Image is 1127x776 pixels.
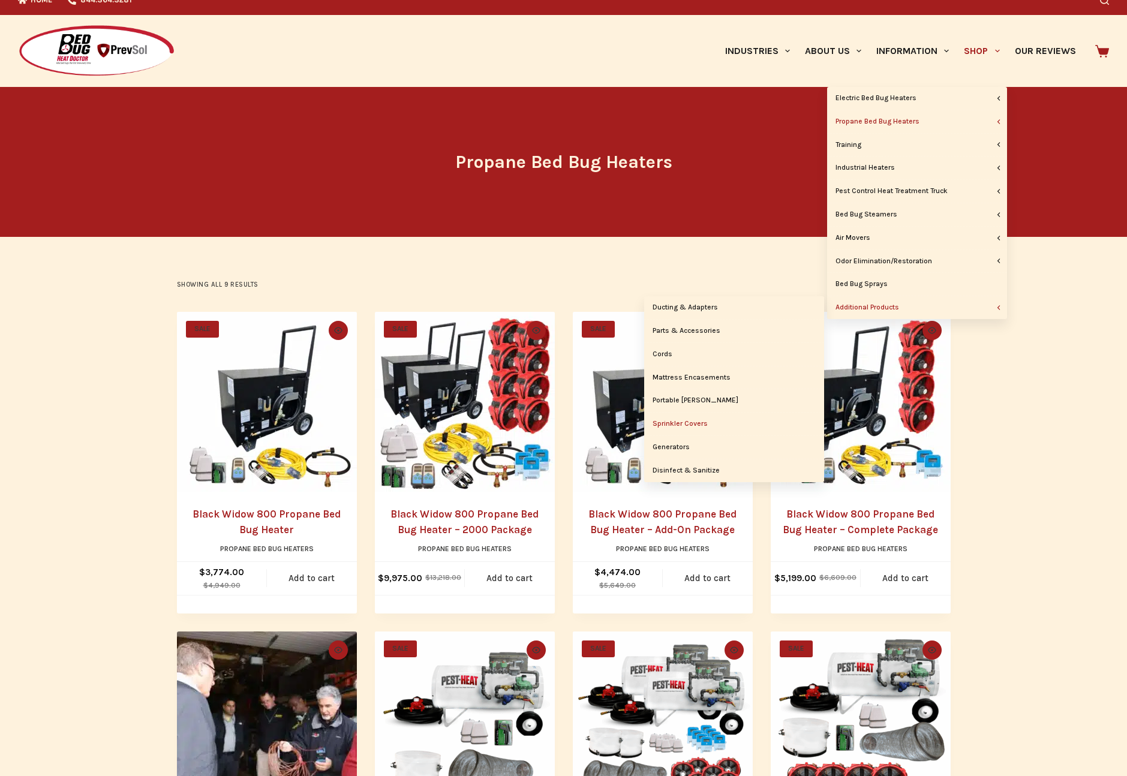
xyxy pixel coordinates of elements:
bdi: 4,949.00 [203,581,241,589]
bdi: 3,774.00 [199,567,244,578]
button: Quick view toggle [527,640,546,660]
span: SALE [582,640,615,657]
button: Quick view toggle [527,321,546,340]
a: Parts & Accessories [644,320,824,342]
span: SALE [186,321,219,338]
a: Cords [644,343,824,366]
a: Add to cart: “Black Widow 800 Propane Bed Bug Heater” [267,562,357,595]
a: Our Reviews [1007,15,1083,87]
bdi: 4,474.00 [594,567,641,578]
bdi: 13,218.00 [425,573,461,582]
a: Add to cart: “Black Widow 800 Propane Bed Bug Heater - 2000 Package” [465,562,555,595]
a: Information [869,15,957,87]
bdi: 5,199.00 [774,573,816,583]
a: Generators [644,436,824,459]
a: Propane Bed Bug Heaters [814,545,907,553]
a: Training [827,134,1007,157]
span: $ [378,573,384,583]
a: Pest Control Heat Treatment Truck [827,180,1007,203]
bdi: 9,975.00 [378,573,422,583]
a: Add to cart: “Black Widow 800 Propane Bed Bug Heater - Add-On Package” [663,562,753,595]
span: $ [819,573,824,582]
a: Ducting & Adapters [644,296,824,319]
a: Portable [PERSON_NAME] [644,389,824,412]
button: Quick view toggle [725,640,744,660]
a: Black Widow 800 Propane Bed Bug Heater – Add-On Package [588,508,737,536]
span: $ [594,567,600,578]
a: About Us [797,15,868,87]
a: Black Widow 800 Propane Bed Bug Heater [177,312,357,492]
a: Propane Bed Bug Heaters [418,545,512,553]
span: SALE [384,640,417,657]
span: $ [425,573,430,582]
img: Prevsol/Bed Bug Heat Doctor [18,25,175,78]
a: Propane Bed Bug Heaters [827,110,1007,133]
a: Add to cart: “Black Widow 800 Propane Bed Bug Heater - Complete Package” [861,562,951,595]
bdi: 6,609.00 [819,573,856,582]
span: $ [199,567,205,578]
a: Industries [717,15,797,87]
span: SALE [582,321,615,338]
a: Black Widow 800 Propane Bed Bug Heater - 2000 Package [375,312,555,492]
a: Black Widow 800 Propane Bed Bug Heater – Complete Package [783,508,938,536]
a: Industrial Heaters [827,157,1007,179]
a: Sprinkler Covers [644,413,824,435]
a: Additional Products [827,296,1007,319]
button: Quick view toggle [922,321,942,340]
button: Quick view toggle [329,640,348,660]
bdi: 5,649.00 [599,581,636,589]
span: SALE [384,321,417,338]
button: Open LiveChat chat widget [10,5,46,41]
a: Propane Bed Bug Heaters [220,545,314,553]
a: Black Widow 800 Propane Bed Bug Heater - Add-On Package [573,312,753,492]
a: Black Widow 800 Propane Bed Bug Heater - Complete Package [771,312,951,492]
a: Disinfect & Sanitize [644,459,824,482]
button: Quick view toggle [922,640,942,660]
a: Propane Bed Bug Heaters [616,545,710,553]
span: SALE [780,640,813,657]
a: Shop [957,15,1007,87]
span: $ [203,581,208,589]
a: Black Widow 800 Propane Bed Bug Heater [193,508,341,536]
nav: Primary [717,15,1083,87]
span: $ [774,573,780,583]
a: Bed Bug Sprays [827,273,1007,296]
a: Electric Bed Bug Heaters [827,87,1007,110]
button: Quick view toggle [329,321,348,340]
a: Black Widow 800 Propane Bed Bug Heater – 2000 Package [390,508,539,536]
a: Bed Bug Steamers [827,203,1007,226]
span: $ [599,581,604,589]
a: Air Movers [827,227,1007,249]
p: Showing all 9 results [177,279,259,290]
h1: Propane Bed Bug Heaters [339,149,789,176]
a: Mattress Encasements [644,366,824,389]
a: Odor Elimination/Restoration [827,250,1007,273]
